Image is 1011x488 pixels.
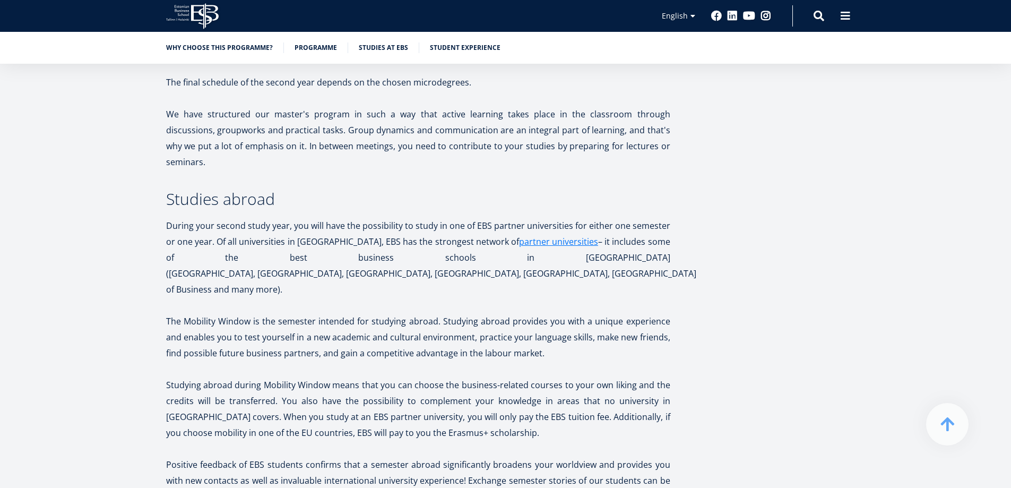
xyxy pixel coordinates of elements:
p: Studying abroad during Mobility Window means that you can choose the business-related courses to ... [166,377,670,441]
p: We have structured our master's program in such a way that active learning takes place in the cla... [166,106,670,170]
input: Two-year MBA [3,162,10,169]
span: One-year MBA (in Estonian) [12,148,99,157]
span: Last Name [252,1,286,10]
a: Why choose this programme? [166,42,273,53]
p: The final schedule of the second year depends on the chosen microdegrees. [166,74,670,90]
a: Studies at EBS [359,42,408,53]
a: Student experience [430,42,500,53]
a: Facebook [711,11,722,21]
p: During your second study year, you will have the possibility to study in one of EBS partner unive... [166,218,670,297]
a: Youtube [743,11,755,21]
span: Two-year MBA [12,161,58,171]
a: partner universities [519,234,598,250]
a: Instagram [761,11,771,21]
input: Technology Innovation MBA [3,176,10,183]
input: One-year MBA (in Estonian) [3,148,10,155]
h3: Studies abroad [166,191,670,207]
p: The Mobility Window is the semester intended for studying abroad. Studying abroad provides you wi... [166,313,670,361]
a: Programme [295,42,337,53]
a: Linkedin [727,11,738,21]
span: Technology Innovation MBA [12,175,102,185]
